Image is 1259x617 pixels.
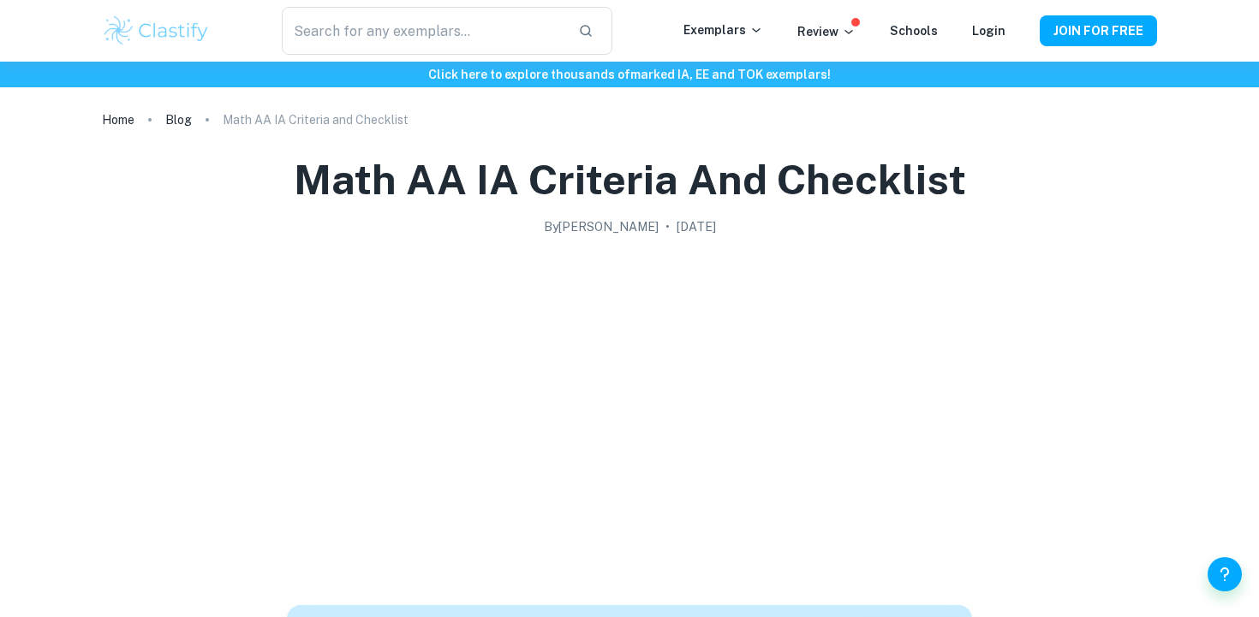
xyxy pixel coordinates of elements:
h2: [DATE] [677,217,716,236]
p: Exemplars [683,21,763,39]
a: Login [972,24,1005,38]
h2: By [PERSON_NAME] [544,217,659,236]
button: Help and Feedback [1208,557,1242,591]
a: Blog [165,108,192,132]
h1: Math AA IA Criteria and Checklist [294,152,966,207]
p: • [665,217,670,236]
input: Search for any exemplars... [282,7,564,55]
h6: Click here to explore thousands of marked IA, EE and TOK exemplars ! [3,65,1256,84]
p: Math AA IA Criteria and Checklist [223,110,409,129]
a: Home [102,108,134,132]
a: Schools [890,24,938,38]
button: JOIN FOR FREE [1040,15,1157,46]
img: Clastify logo [102,14,211,48]
img: Math AA IA Criteria and Checklist cover image [287,243,972,585]
p: Review [797,22,856,41]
